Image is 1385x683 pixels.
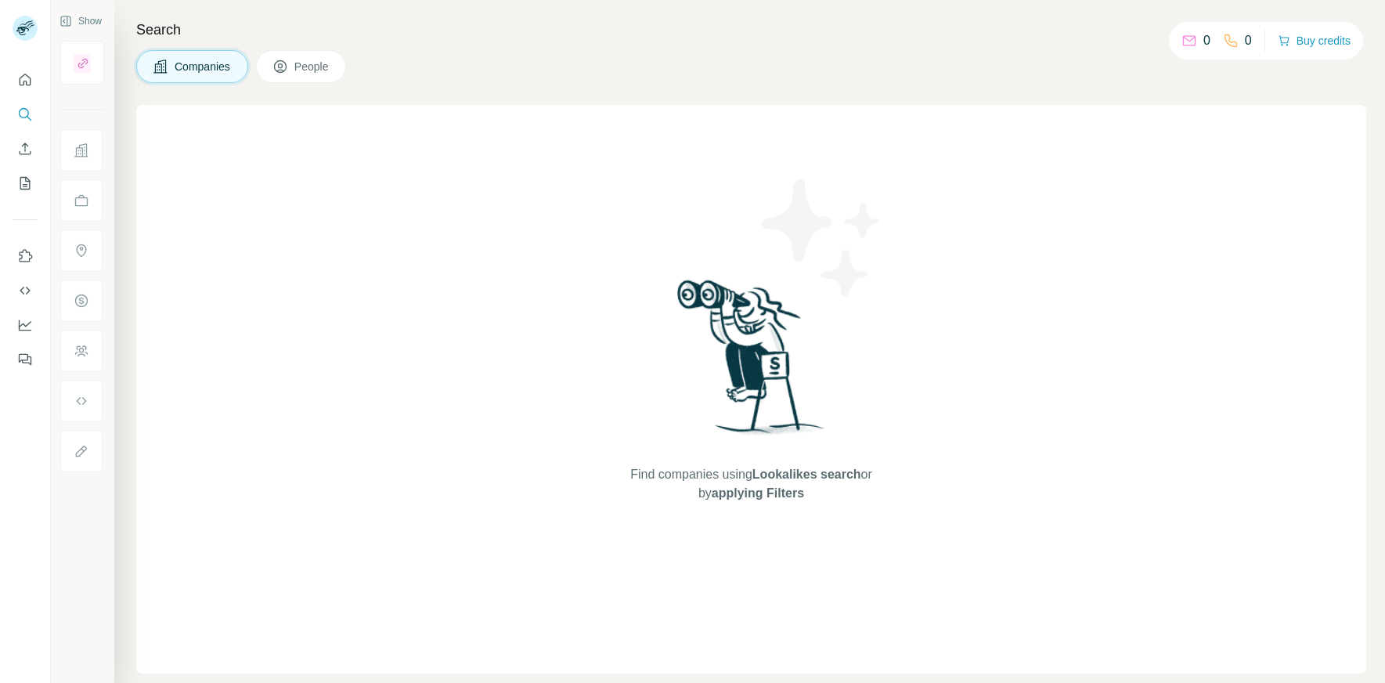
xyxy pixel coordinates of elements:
button: Buy credits [1278,30,1351,52]
button: My lists [13,169,38,197]
span: People [294,59,330,74]
img: Surfe Illustration - Woman searching with binoculars [670,276,833,450]
button: Quick start [13,66,38,94]
button: Show [49,9,113,33]
p: 0 [1245,31,1252,50]
button: Enrich CSV [13,135,38,163]
h4: Search [136,19,1366,41]
button: Feedback [13,345,38,374]
p: 0 [1203,31,1210,50]
img: Surfe Illustration - Stars [752,168,893,309]
button: Use Surfe API [13,276,38,305]
button: Dashboard [13,311,38,339]
button: Search [13,100,38,128]
span: Lookalikes search [752,468,861,481]
span: Companies [175,59,232,74]
span: Find companies using or by [626,465,876,503]
button: Use Surfe on LinkedIn [13,242,38,270]
span: applying Filters [712,486,804,500]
